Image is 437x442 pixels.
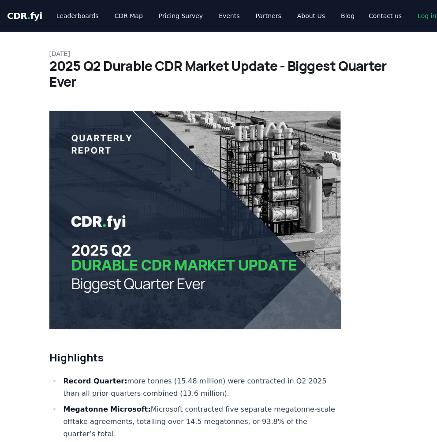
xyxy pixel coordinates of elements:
a: CDR.fyi [7,10,42,22]
a: Pricing Survey [152,8,210,24]
img: blog post image [49,111,341,329]
h2: Highlights [49,350,341,365]
a: Leaderboards [49,8,106,24]
a: Blog [334,8,362,24]
a: About Us [290,8,332,24]
p: [DATE] [49,49,388,58]
span: CDR fyi [7,11,42,21]
strong: Record Quarter: [63,377,127,385]
li: Microsoft contracted five separate megatonne-scale offtake agreements, totalling over 14.5 megato... [61,403,341,440]
h1: 2025 Q2 Durable CDR Market Update - Biggest Quarter Ever [49,58,388,90]
a: Events [212,8,247,24]
a: Partners [249,8,288,24]
span: . [27,11,30,21]
a: CDR Map [108,8,150,24]
a: Contact us [362,8,409,24]
strong: Megatonne Microsoft: [63,405,151,413]
nav: Main [49,8,362,24]
li: more tonnes (15.48 million) were contracted in Q2 2025 than all prior quarters combined (13.6 mil... [61,375,341,400]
